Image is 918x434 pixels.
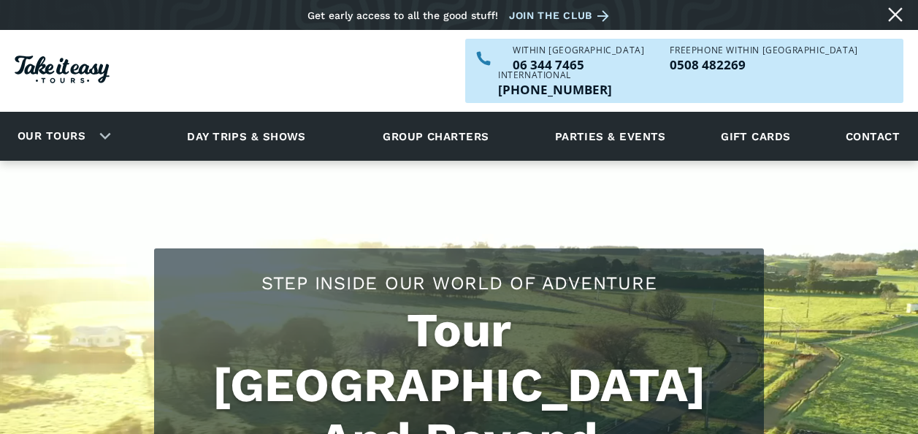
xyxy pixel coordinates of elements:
p: 0508 482269 [670,58,857,71]
a: Gift cards [714,116,798,156]
img: Take it easy Tours logo [15,56,110,83]
a: Call us outside of NZ on +6463447465 [498,83,612,96]
p: 06 344 7465 [513,58,644,71]
a: Close message [884,3,907,26]
div: WITHIN [GEOGRAPHIC_DATA] [513,46,644,55]
a: Contact [838,116,907,156]
div: International [498,71,612,80]
a: Join the club [509,7,614,25]
h2: Step Inside Our World Of Adventure [169,270,749,296]
a: Homepage [15,48,110,94]
div: Get early access to all the good stuff! [307,9,498,21]
p: [PHONE_NUMBER] [498,83,612,96]
a: Parties & events [548,116,673,156]
a: Group charters [364,116,507,156]
a: Call us within NZ on 063447465 [513,58,644,71]
a: Day trips & shows [169,116,324,156]
a: Our tours [7,119,96,153]
div: Freephone WITHIN [GEOGRAPHIC_DATA] [670,46,857,55]
a: Call us freephone within NZ on 0508482269 [670,58,857,71]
